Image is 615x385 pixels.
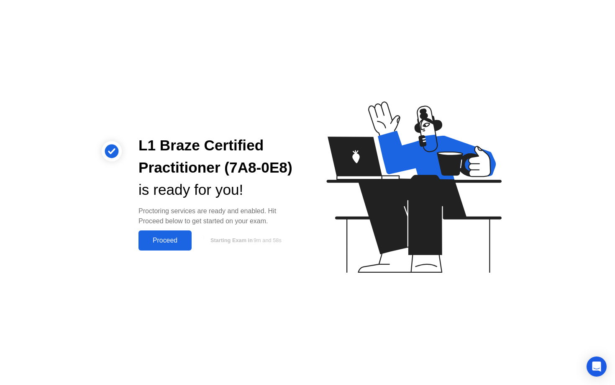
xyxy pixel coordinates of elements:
div: Proceed [141,237,189,244]
button: Starting Exam in9m and 58s [196,233,294,248]
div: is ready for you! [138,179,294,201]
div: L1 Braze Certified Practitioner (7A8-0E8) [138,134,294,179]
button: Proceed [138,230,192,251]
div: Proctoring services are ready and enabled. Hit Proceed below to get started on your exam. [138,206,294,226]
div: Open Intercom Messenger [587,357,607,377]
span: 9m and 58s [254,237,282,243]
